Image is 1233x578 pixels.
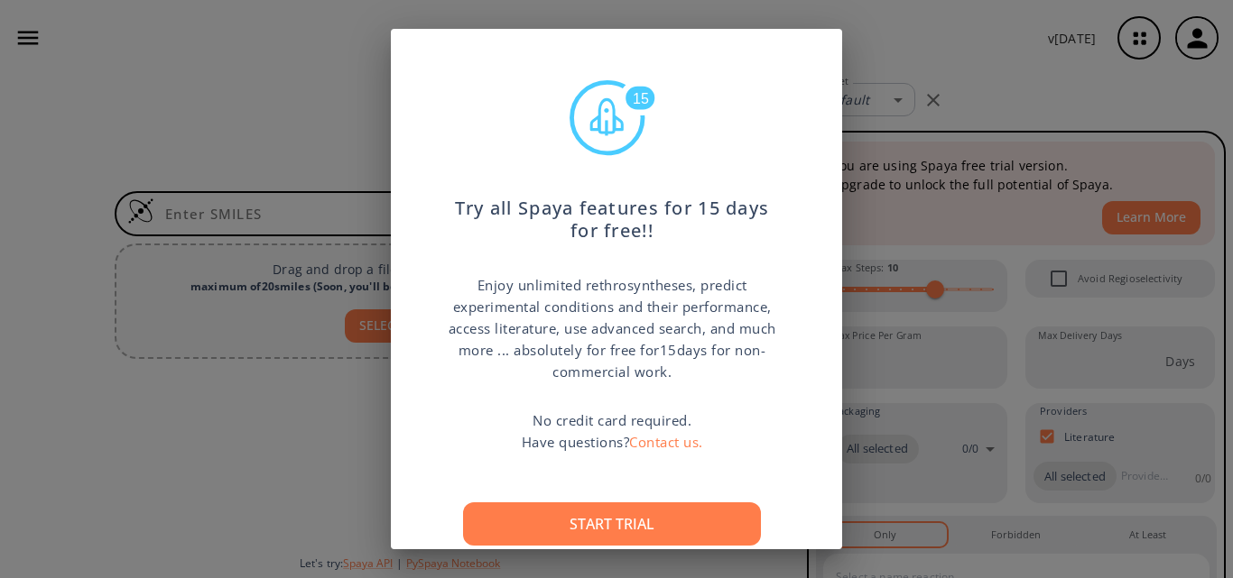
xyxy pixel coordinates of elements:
p: No credit card required. Have questions? [522,409,703,453]
a: Contact us. [629,433,703,451]
p: Enjoy unlimited rethrosyntheses, predict experimental conditions and their performance, access li... [445,274,779,382]
button: Start trial [463,502,761,546]
text: 15 [633,91,649,106]
p: Try all Spaya features for 15 days for free!! [445,179,779,243]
